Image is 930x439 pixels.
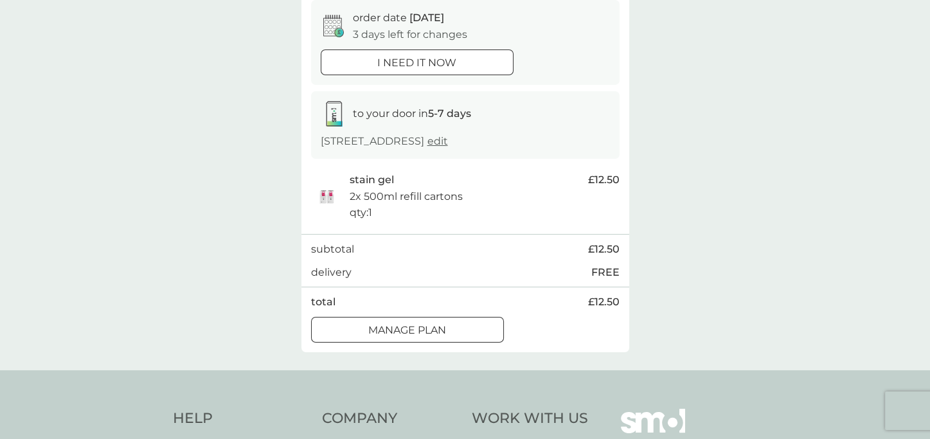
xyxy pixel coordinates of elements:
p: total [311,294,335,310]
p: qty : 1 [350,204,372,221]
span: £12.50 [588,241,620,258]
span: £12.50 [588,294,620,310]
p: order date [353,10,444,26]
strong: 5-7 days [428,107,471,120]
h4: Work With Us [472,409,588,429]
h4: Help [173,409,310,429]
p: [STREET_ADDRESS] [321,133,448,150]
h4: Company [322,409,459,429]
p: 2x 500ml refill cartons [350,188,463,205]
p: stain gel [350,172,394,188]
p: i need it now [377,55,456,71]
p: FREE [591,264,620,281]
button: i need it now [321,49,514,75]
p: Manage plan [368,322,446,339]
span: to your door in [353,107,471,120]
span: £12.50 [588,172,620,188]
p: delivery [311,264,352,281]
p: 3 days left for changes [353,26,467,43]
a: edit [427,135,448,147]
button: Manage plan [311,317,504,343]
span: [DATE] [409,12,444,24]
p: subtotal [311,241,354,258]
